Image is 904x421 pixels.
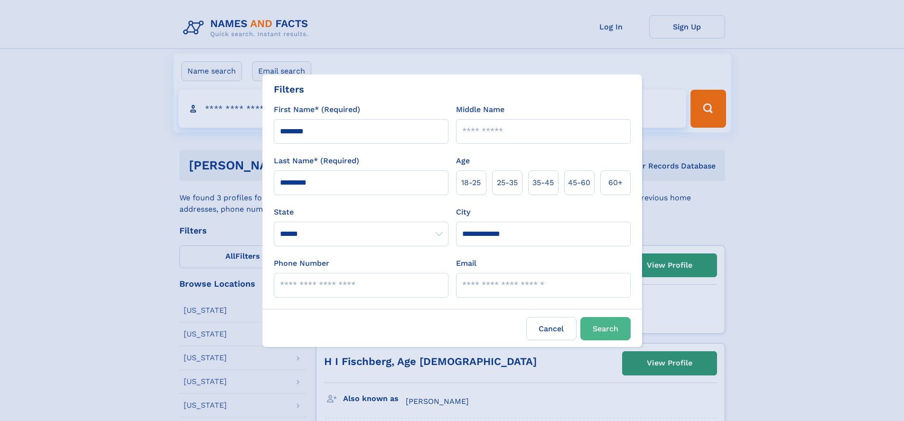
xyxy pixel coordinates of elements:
[526,317,577,340] label: Cancel
[456,206,470,218] label: City
[456,258,476,269] label: Email
[608,177,623,188] span: 60+
[568,177,590,188] span: 45‑60
[580,317,631,340] button: Search
[532,177,554,188] span: 35‑45
[274,155,359,167] label: Last Name* (Required)
[456,104,504,115] label: Middle Name
[274,206,448,218] label: State
[456,155,470,167] label: Age
[274,104,360,115] label: First Name* (Required)
[274,82,304,96] div: Filters
[461,177,481,188] span: 18‑25
[497,177,518,188] span: 25‑35
[274,258,329,269] label: Phone Number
